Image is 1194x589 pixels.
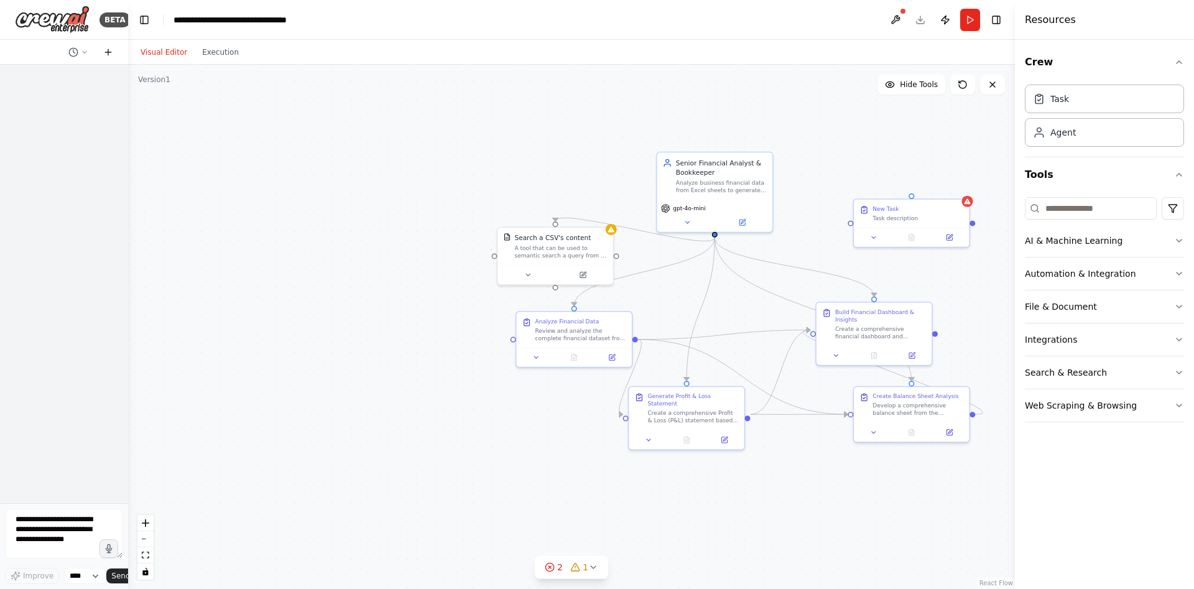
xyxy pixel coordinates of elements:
div: Senior Financial Analyst & Bookkeeper [676,158,767,177]
span: 2 [557,561,563,573]
div: Crew [1025,80,1184,157]
div: Task description [872,215,963,222]
button: Open in side panel [895,350,928,361]
button: Tools [1025,157,1184,192]
div: Agent [1050,126,1076,139]
button: File & Document [1025,290,1184,323]
button: Open in side panel [596,352,628,363]
span: 1 [583,561,588,573]
g: Edge from 8a27cbc5-da06-4868-90fb-6c3088b59df0 to ade6e1b2-af64-4f17-a51c-04b6cf0273d7 [638,335,848,419]
button: No output available [667,434,706,445]
g: Edge from 8a27cbc5-da06-4868-90fb-6c3088b59df0 to e3706728-26fd-4871-9a8a-b7c74cad39b8 [638,325,810,344]
nav: breadcrumb [174,14,310,26]
span: gpt-4o-mini [673,205,706,212]
button: Send [106,568,145,583]
div: Generate Profit & Loss Statement [647,392,738,407]
div: Analyze Financial Data [535,318,599,325]
button: Hide left sidebar [136,11,153,29]
span: Send [111,571,130,581]
img: CSVSearchTool [503,233,511,241]
div: Create Balance Sheet Analysis [872,392,958,400]
button: 21 [535,556,608,579]
div: Analyze Financial DataReview and analyze the complete financial dataset from the Excel sheet conv... [516,311,632,368]
button: Start a new chat [98,45,118,60]
button: No output available [892,232,932,243]
g: Edge from 8a27cbc5-da06-4868-90fb-6c3088b59df0 to cb0400fb-547b-4e77-a88b-29ec71a80854 [613,335,647,419]
a: React Flow attribution [979,580,1013,587]
span: Hide Tools [900,80,938,90]
div: Build Financial Dashboard & Insights [835,308,926,323]
button: Web Scraping & Browsing [1025,389,1184,422]
button: zoom out [137,531,154,547]
g: Edge from ade6e1b2-af64-4f17-a51c-04b6cf0273d7 to e3706728-26fd-4871-9a8a-b7c74cad39b8 [801,325,984,419]
div: New TaskTask description [853,198,970,248]
div: Build Financial Dashboard & InsightsCreate a comprehensive financial dashboard and analytics repo... [815,302,932,366]
div: Version 1 [138,75,170,85]
button: Hide Tools [877,75,945,95]
div: Task [1050,93,1069,105]
button: Open in side panel [557,269,609,281]
button: Execution [195,45,246,60]
button: Visual Editor [133,45,195,60]
button: Open in side panel [716,217,769,228]
button: toggle interactivity [137,563,154,580]
g: Edge from 7c6c6dce-ca17-4dd1-aeb6-d8d6c6aee4fe to ade6e1b2-af64-4f17-a51c-04b6cf0273d7 [710,238,917,381]
div: Tools [1025,192,1184,432]
div: React Flow controls [137,515,154,580]
span: Improve [23,571,53,581]
button: Improve [5,568,59,584]
div: Create a comprehensive financial dashboard and analytics report that consolidates all findings in... [835,325,926,340]
button: No output available [554,352,594,363]
div: New Task [872,205,899,213]
g: Edge from 7c6c6dce-ca17-4dd1-aeb6-d8d6c6aee4fe to e3706728-26fd-4871-9a8a-b7c74cad39b8 [710,238,879,297]
div: Senior Financial Analyst & BookkeeperAnalyze business financial data from Excel sheets to generat... [656,152,773,233]
button: Integrations [1025,323,1184,356]
button: zoom in [137,515,154,531]
div: BETA [99,12,131,27]
div: Search a CSV's content [514,233,591,243]
g: Edge from cb0400fb-547b-4e77-a88b-29ec71a80854 to e3706728-26fd-4871-9a8a-b7c74cad39b8 [751,325,810,419]
button: No output available [892,427,932,438]
button: Switch to previous chat [63,45,93,60]
button: Click to speak your automation idea [99,539,118,558]
div: Analyze business financial data from Excel sheets to generate comprehensive financial insights, p... [676,179,767,194]
g: Edge from 7c6c6dce-ca17-4dd1-aeb6-d8d6c6aee4fe to cb0400fb-547b-4e77-a88b-29ec71a80854 [682,238,720,381]
div: A tool that can be used to semantic search a query from a CSV's content. [514,244,607,259]
button: No output available [854,350,894,361]
div: Create Balance Sheet AnalysisDevelop a comprehensive balance sheet from the financial data, categ... [853,386,970,443]
button: Open in side panel [933,232,966,243]
div: Review and analyze the complete financial dataset from the Excel sheet converted to CSV format. E... [535,327,626,342]
h4: Resources [1025,12,1076,27]
button: Open in side panel [933,427,966,438]
g: Edge from 7c6c6dce-ca17-4dd1-aeb6-d8d6c6aee4fe to 3fee17e9-5d74-4b14-bfed-7eb49e225678 [550,212,719,247]
div: Create a comprehensive Profit & Loss (P&L) statement based on the analyzed financial data. Catego... [647,409,738,424]
g: Edge from cb0400fb-547b-4e77-a88b-29ec71a80854 to ade6e1b2-af64-4f17-a51c-04b6cf0273d7 [751,410,848,419]
div: Generate Profit & Loss StatementCreate a comprehensive Profit & Loss (P&L) statement based on the... [628,386,745,450]
g: Edge from 7c6c6dce-ca17-4dd1-aeb6-d8d6c6aee4fe to 8a27cbc5-da06-4868-90fb-6c3088b59df0 [570,238,720,306]
button: Search & Research [1025,356,1184,389]
img: Logo [15,6,90,34]
button: fit view [137,547,154,563]
button: AI & Machine Learning [1025,225,1184,257]
button: Automation & Integration [1025,257,1184,290]
button: Open in side panel [708,434,741,445]
button: Crew [1025,45,1184,80]
div: CSVSearchToolSearch a CSV's contentA tool that can be used to semantic search a query from a CSV'... [497,226,614,285]
button: Hide right sidebar [988,11,1005,29]
div: Develop a comprehensive balance sheet from the financial data, categorizing all assets (current a... [872,402,963,417]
